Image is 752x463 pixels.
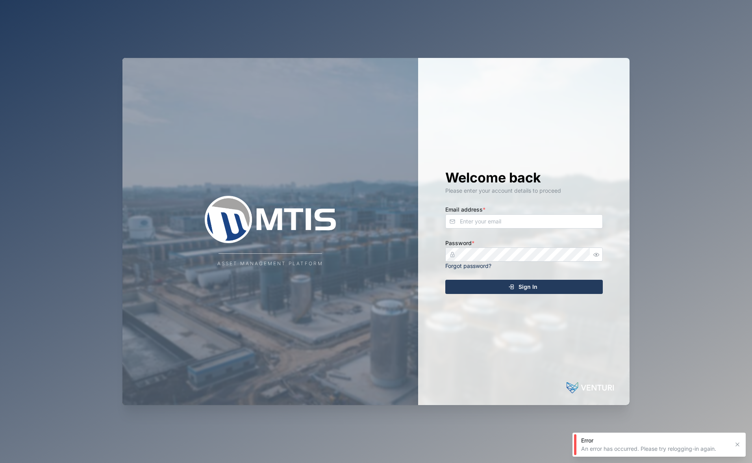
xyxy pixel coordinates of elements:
[192,196,349,243] img: Company Logo
[445,239,474,247] label: Password
[567,380,614,396] img: Powered by: Venturi
[445,280,603,294] button: Sign In
[445,169,603,186] h1: Welcome back
[445,214,603,229] input: Enter your email
[217,260,323,268] div: Asset Management Platform
[519,280,537,294] span: Sign In
[581,445,729,453] div: An error has occurred. Please try relogging-in again.
[445,186,603,195] div: Please enter your account details to proceed
[445,205,485,214] label: Email address
[581,437,729,444] div: Error
[445,262,491,269] a: Forgot password?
